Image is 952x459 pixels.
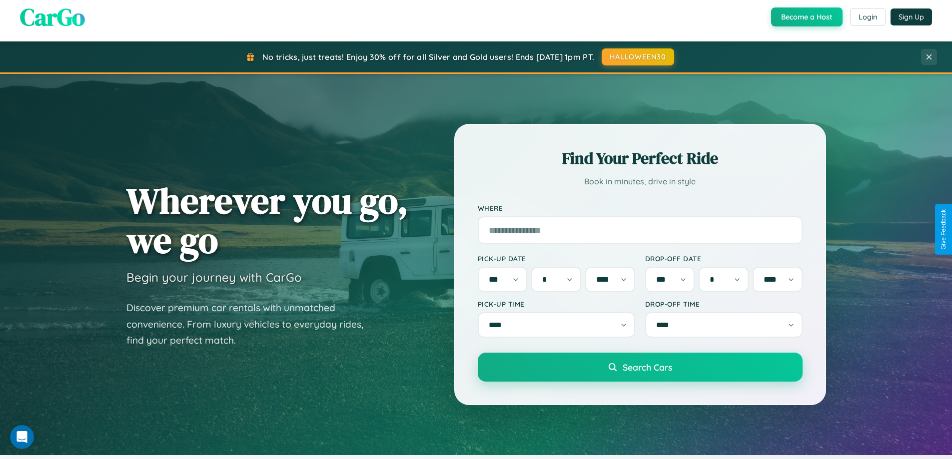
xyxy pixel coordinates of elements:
span: CarGo [20,0,85,33]
div: Give Feedback [940,209,947,250]
span: No tricks, just treats! Enjoy 30% off for all Silver and Gold users! Ends [DATE] 1pm PT. [262,52,594,62]
label: Drop-off Time [645,300,803,308]
button: Login [850,8,886,26]
h2: Find Your Perfect Ride [478,147,803,169]
h1: Wherever you go, we go [126,181,408,260]
label: Where [478,204,803,212]
iframe: Intercom live chat [10,425,34,449]
h3: Begin your journey with CarGo [126,270,302,285]
button: Search Cars [478,353,803,382]
button: Sign Up [891,8,932,25]
button: HALLOWEEN30 [602,48,674,65]
p: Discover premium car rentals with unmatched convenience. From luxury vehicles to everyday rides, ... [126,300,376,349]
button: Become a Host [771,7,843,26]
label: Pick-up Time [478,300,635,308]
p: Book in minutes, drive in style [478,174,803,189]
label: Pick-up Date [478,254,635,263]
label: Drop-off Date [645,254,803,263]
span: Search Cars [623,362,672,373]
